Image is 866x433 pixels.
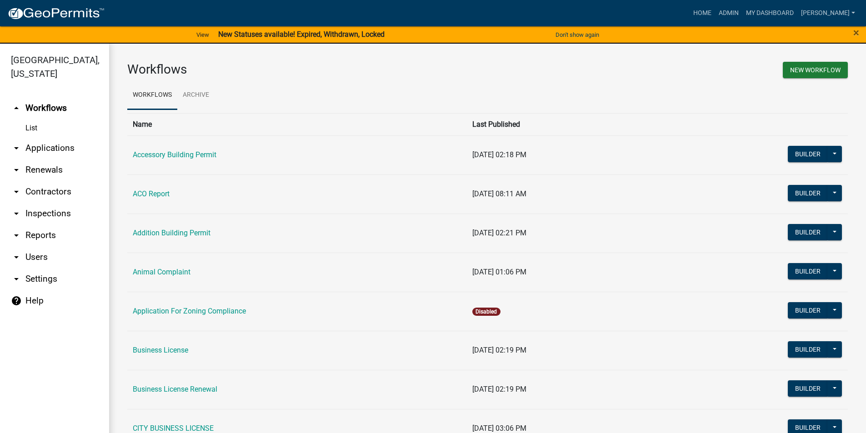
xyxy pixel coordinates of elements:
a: Admin [715,5,742,22]
i: arrow_drop_down [11,186,22,197]
a: Animal Complaint [133,268,190,276]
span: × [853,26,859,39]
i: help [11,295,22,306]
button: New Workflow [783,62,848,78]
button: Close [853,27,859,38]
th: Name [127,113,467,135]
span: [DATE] 02:18 PM [472,150,526,159]
h3: Workflows [127,62,481,77]
button: Builder [788,185,828,201]
i: arrow_drop_down [11,208,22,219]
button: Builder [788,146,828,162]
i: arrow_drop_up [11,103,22,114]
span: [DATE] 08:11 AM [472,189,526,198]
i: arrow_drop_down [11,252,22,263]
strong: New Statuses available! Expired, Withdrawn, Locked [218,30,385,39]
a: Application For Zoning Compliance [133,307,246,315]
span: [DATE] 01:06 PM [472,268,526,276]
a: CITY BUSINESS LICENSE [133,424,214,433]
a: Addition Building Permit [133,229,210,237]
button: Don't show again [552,27,603,42]
button: Builder [788,302,828,319]
a: ACO Report [133,189,170,198]
a: Accessory Building Permit [133,150,216,159]
a: Archive [177,81,215,110]
button: Builder [788,263,828,279]
th: Last Published [467,113,707,135]
span: Disabled [472,308,500,316]
i: arrow_drop_down [11,164,22,175]
button: Builder [788,341,828,358]
a: Workflows [127,81,177,110]
span: [DATE] 03:06 PM [472,424,526,433]
a: Business License Renewal [133,385,217,393]
i: arrow_drop_down [11,274,22,284]
a: [PERSON_NAME] [797,5,859,22]
a: View [193,27,213,42]
a: My Dashboard [742,5,797,22]
i: arrow_drop_down [11,143,22,154]
button: Builder [788,380,828,397]
button: Builder [788,224,828,240]
i: arrow_drop_down [11,230,22,241]
a: Home [690,5,715,22]
a: Business License [133,346,188,354]
span: [DATE] 02:21 PM [472,229,526,237]
span: [DATE] 02:19 PM [472,346,526,354]
span: [DATE] 02:19 PM [472,385,526,393]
